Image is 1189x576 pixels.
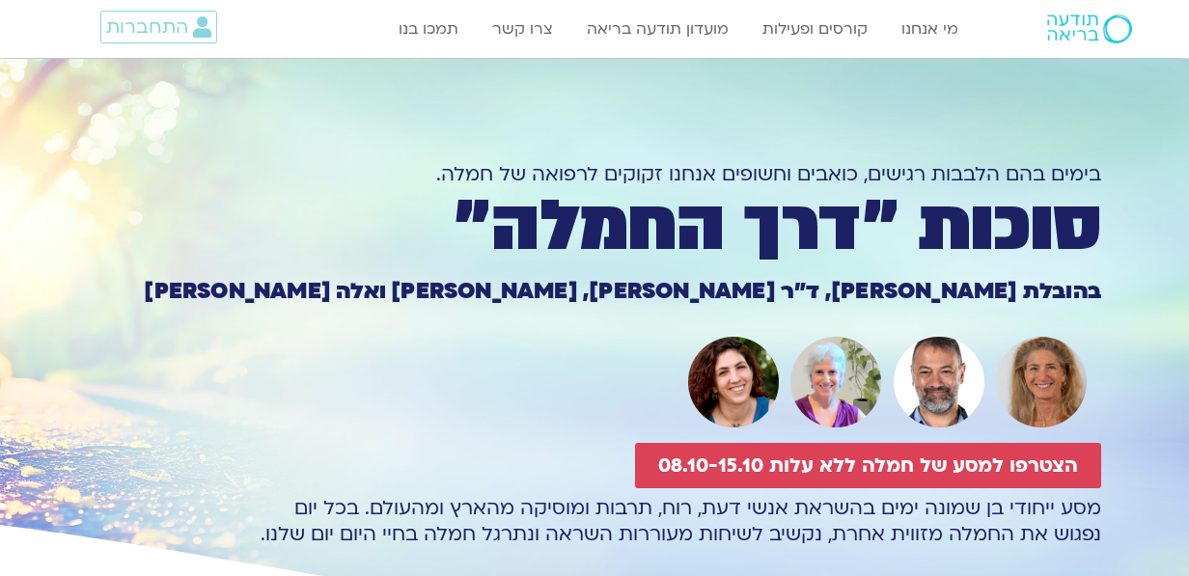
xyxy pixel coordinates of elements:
a: מי אנחנו [892,11,968,47]
p: מסע ייחודי בן שמונה ימים בהשראת אנשי דעת, רוח, תרבות ומוסיקה מהארץ ומהעולם. בכל יום נפגוש את החמל... [88,495,1101,547]
img: תודעה בריאה [1047,14,1132,43]
span: התחברות [106,16,188,38]
h1: בימים בהם הלבבות רגישים, כואבים וחשופים אנחנו זקוקים לרפואה של חמלה. [88,161,1101,187]
a: קורסים ופעילות [753,11,877,47]
span: הצטרפו למסע של חמלה ללא עלות 08.10-15.10 [658,454,1078,477]
a: מועדון תודעה בריאה [577,11,738,47]
h1: בהובלת [PERSON_NAME], ד״ר [PERSON_NAME], [PERSON_NAME] ואלה [PERSON_NAME] [88,281,1101,302]
a: התחברות [100,11,217,43]
a: תמכו בנו [389,11,468,47]
a: הצטרפו למסע של חמלה ללא עלות 08.10-15.10 [635,443,1101,488]
h1: סוכות ״דרך החמלה״ [88,194,1101,260]
a: צרו קשר [483,11,563,47]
